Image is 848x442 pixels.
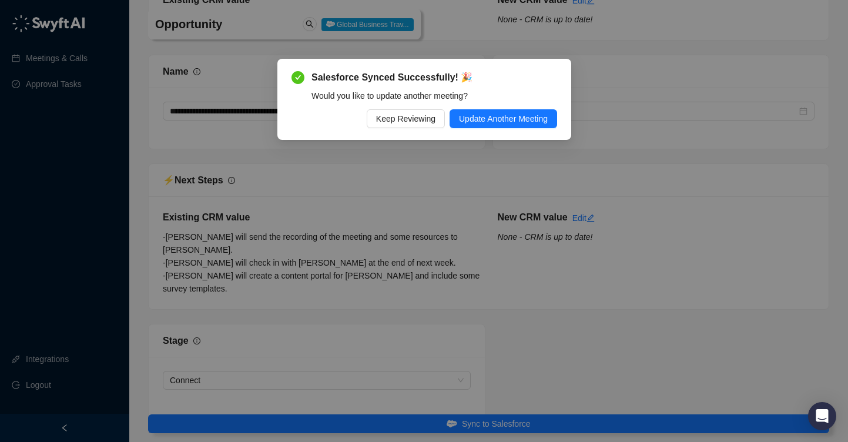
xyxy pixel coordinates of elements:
div: Open Intercom Messenger [808,402,836,430]
span: Update Another Meeting [459,112,548,125]
span: Salesforce Synced Successfully! 🎉 [311,71,557,85]
div: Would you like to update another meeting? [311,89,557,102]
button: Update Another Meeting [450,109,557,128]
button: Keep Reviewing [366,109,444,128]
span: check-circle [291,71,304,84]
span: Keep Reviewing [376,112,435,125]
